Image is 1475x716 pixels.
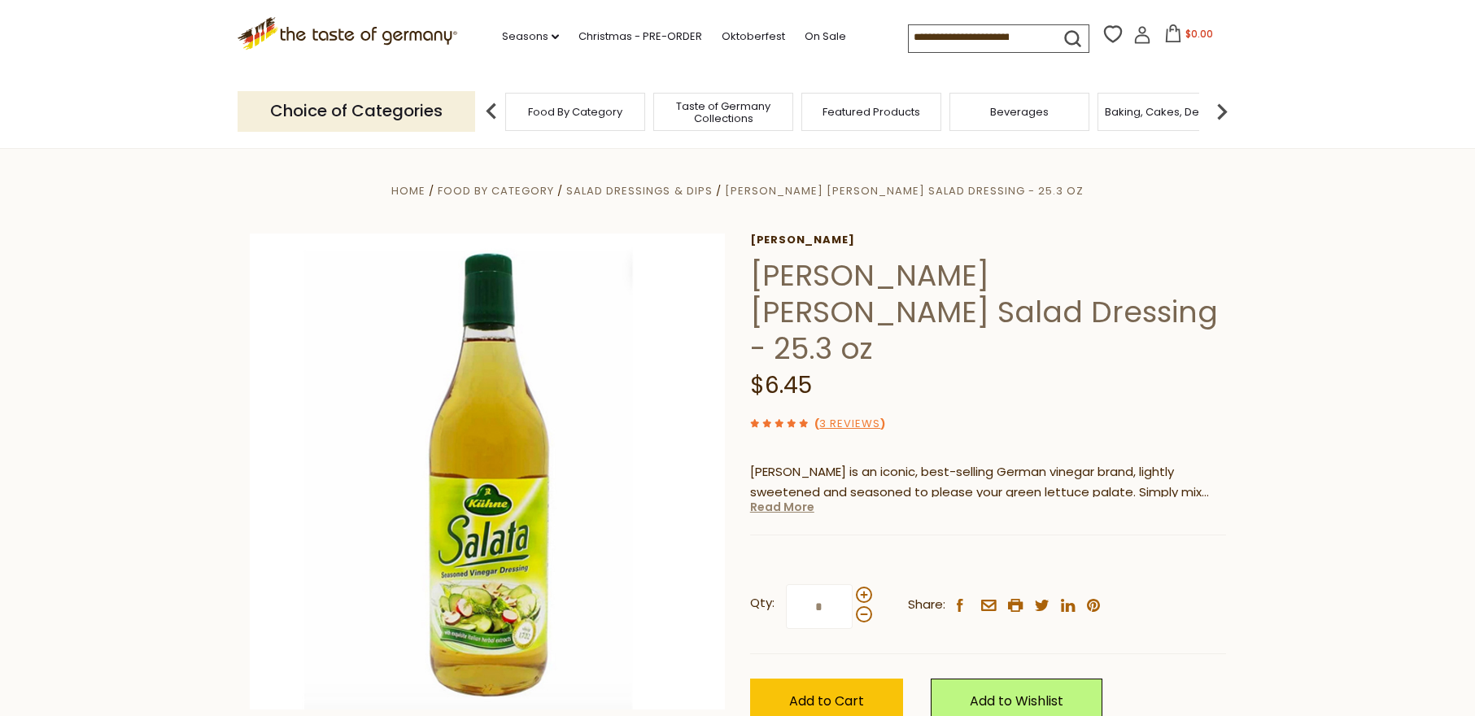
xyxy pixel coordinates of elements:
[250,234,726,709] img: Kuehne Salata Salad Dressing
[438,183,554,199] a: Food By Category
[725,183,1084,199] a: [PERSON_NAME] [PERSON_NAME] Salad Dressing - 25.3 oz
[805,28,846,46] a: On Sale
[814,416,885,431] span: ( )
[1154,24,1224,49] button: $0.00
[722,28,785,46] a: Oktoberfest
[528,106,622,118] a: Food By Category
[1206,95,1238,128] img: next arrow
[391,183,425,199] a: Home
[789,692,864,710] span: Add to Cart
[750,462,1226,503] p: [PERSON_NAME] is an iconic, best-selling German vinegar brand, lightly sweetened and seasoned to ...
[475,95,508,128] img: previous arrow
[786,584,853,629] input: Qty:
[502,28,559,46] a: Seasons
[750,369,812,401] span: $6.45
[908,595,945,615] span: Share:
[750,499,814,515] a: Read More
[819,416,880,433] a: 3 Reviews
[750,593,775,613] strong: Qty:
[658,100,788,124] a: Taste of Germany Collections
[990,106,1049,118] a: Beverages
[750,257,1226,367] h1: [PERSON_NAME] [PERSON_NAME] Salad Dressing - 25.3 oz
[750,234,1226,247] a: [PERSON_NAME]
[1105,106,1231,118] a: Baking, Cakes, Desserts
[238,91,475,131] p: Choice of Categories
[823,106,920,118] a: Featured Products
[578,28,702,46] a: Christmas - PRE-ORDER
[566,183,712,199] a: Salad Dressings & Dips
[1185,27,1213,41] span: $0.00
